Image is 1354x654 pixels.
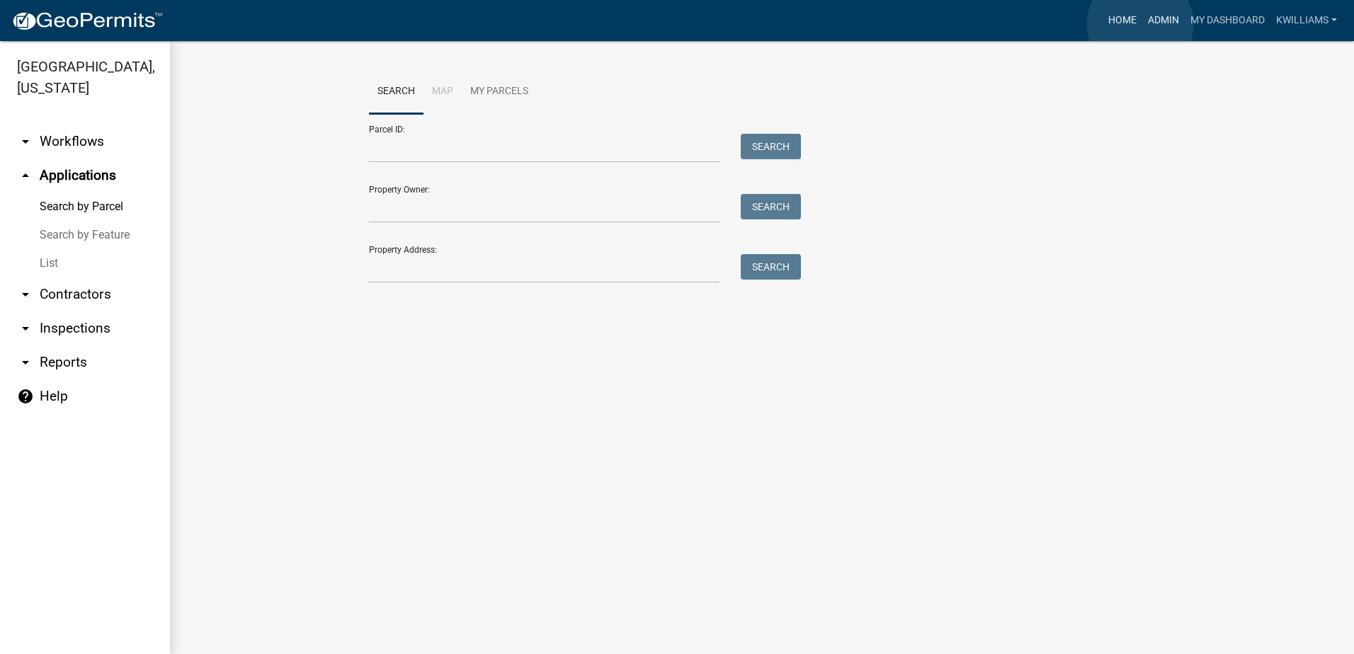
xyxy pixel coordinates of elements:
[17,388,34,405] i: help
[741,194,801,219] button: Search
[462,69,537,115] a: My Parcels
[1185,7,1270,34] a: My Dashboard
[741,254,801,280] button: Search
[1270,7,1343,34] a: kwilliams
[1103,7,1142,34] a: Home
[17,167,34,184] i: arrow_drop_up
[17,286,34,303] i: arrow_drop_down
[17,354,34,371] i: arrow_drop_down
[17,133,34,150] i: arrow_drop_down
[17,320,34,337] i: arrow_drop_down
[369,69,423,115] a: Search
[741,134,801,159] button: Search
[1142,7,1185,34] a: Admin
